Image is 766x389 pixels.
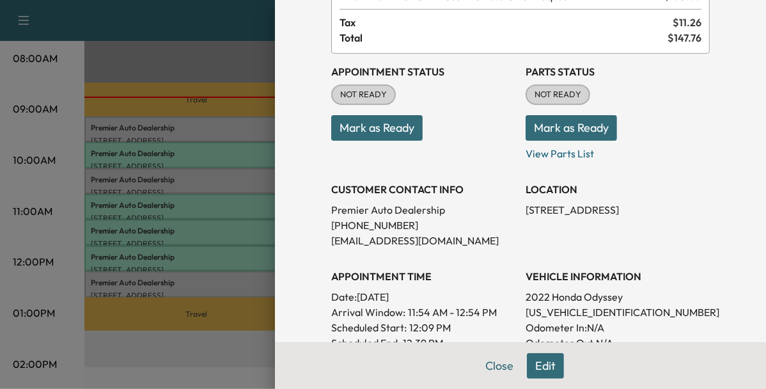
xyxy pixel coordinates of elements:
[331,182,515,197] h3: CUSTOMER CONTACT INFO
[526,289,710,305] p: 2022 Honda Odyssey
[331,115,423,141] button: Mark as Ready
[526,305,710,320] p: [US_VEHICLE_IDENTIFICATION_NUMBER]
[526,115,617,141] button: Mark as Ready
[526,335,710,351] p: Odometer Out: N/A
[526,64,710,79] h3: Parts Status
[409,320,451,335] p: 12:09 PM
[331,202,515,218] p: Premier Auto Dealership
[340,15,673,30] span: Tax
[331,233,515,248] p: [EMAIL_ADDRESS][DOMAIN_NAME]
[331,218,515,233] p: [PHONE_NUMBER]
[331,64,515,79] h3: Appointment Status
[526,269,710,284] h3: VEHICLE INFORMATION
[331,289,515,305] p: Date: [DATE]
[331,320,407,335] p: Scheduled Start:
[527,88,589,101] span: NOT READY
[673,15,701,30] span: $ 11.26
[332,88,395,101] span: NOT READY
[477,353,522,379] button: Close
[527,353,564,379] button: Edit
[668,30,701,45] span: $ 147.76
[526,141,710,161] p: View Parts List
[340,30,668,45] span: Total
[331,269,515,284] h3: APPOINTMENT TIME
[331,335,400,351] p: Scheduled End:
[526,202,710,218] p: [STREET_ADDRESS]
[526,182,710,197] h3: LOCATION
[408,305,497,320] span: 11:54 AM - 12:54 PM
[403,335,443,351] p: 12:39 PM
[526,320,710,335] p: Odometer In: N/A
[331,305,515,320] p: Arrival Window:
